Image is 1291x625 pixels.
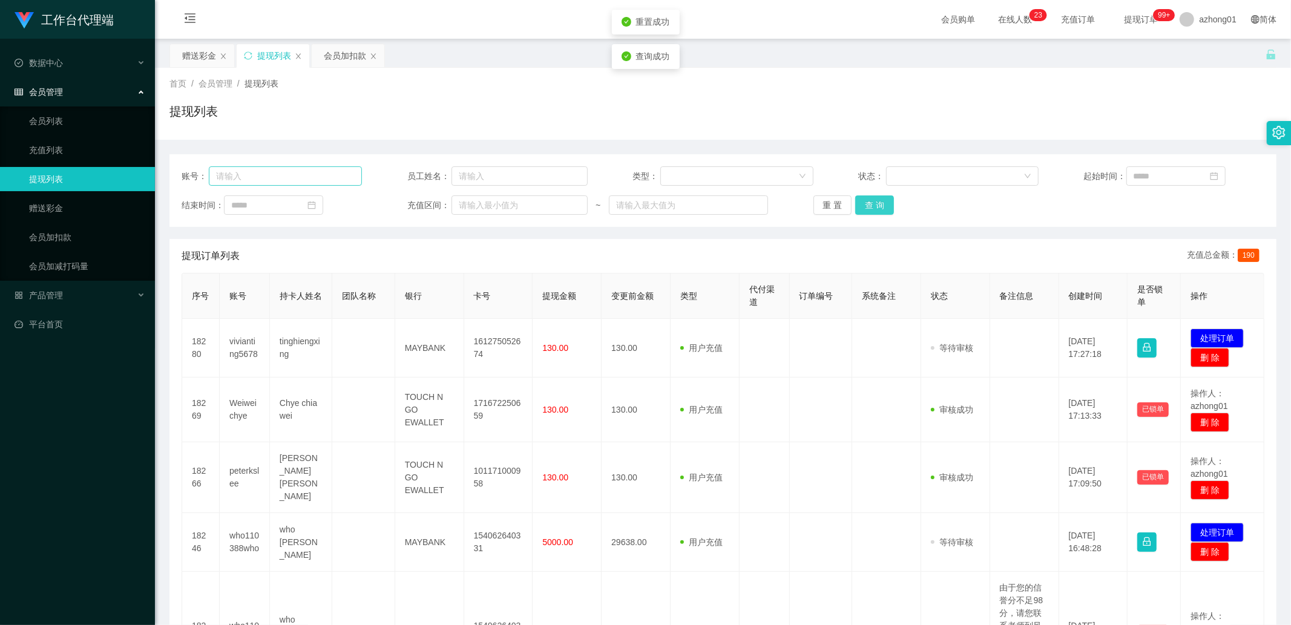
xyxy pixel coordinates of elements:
[1191,480,1229,500] button: 删 除
[1059,319,1128,378] td: [DATE] 17:27:18
[237,79,240,88] span: /
[1137,402,1169,417] button: 已锁单
[29,196,145,220] a: 赠送彩金
[1137,470,1169,485] button: 已锁单
[542,343,568,353] span: 130.00
[931,537,973,547] span: 等待审核
[395,319,464,378] td: MAYBANK
[464,513,533,572] td: 154062640331
[464,319,533,378] td: 161275052674
[182,378,220,442] td: 18269
[15,59,23,67] i: 图标: check-circle-o
[1084,170,1126,183] span: 起始时间：
[1191,291,1207,301] span: 操作
[15,87,63,97] span: 会员管理
[1191,329,1244,348] button: 处理订单
[609,195,768,215] input: 请输入最大值为
[29,109,145,133] a: 会员列表
[407,170,452,183] span: 员工姓名：
[15,58,63,68] span: 数据中心
[15,291,23,299] i: 图标: appstore-o
[1059,442,1128,513] td: [DATE] 17:09:50
[858,170,886,183] span: 状态：
[1137,338,1157,358] button: 图标: lock
[1034,9,1039,21] p: 2
[622,17,631,27] i: icon: check-circle
[931,473,973,482] span: 审核成功
[1272,126,1286,139] i: 图标: setting
[636,17,670,27] span: 重置成功
[931,405,973,414] span: 审核成功
[245,79,278,88] span: 提现列表
[182,44,216,67] div: 赠送彩金
[632,170,660,183] span: 类型：
[199,79,232,88] span: 会员管理
[1251,15,1260,24] i: 图标: global
[395,378,464,442] td: TOUCH N GO EWALLET
[182,199,224,212] span: 结束时间：
[395,513,464,572] td: MAYBANK
[15,88,23,96] i: 图标: table
[1059,378,1128,442] td: [DATE] 17:13:33
[680,473,723,482] span: 用户充值
[1191,542,1229,561] button: 删 除
[229,291,246,301] span: 账号
[280,291,322,301] span: 持卡人姓名
[191,79,194,88] span: /
[680,343,723,353] span: 用户充值
[15,290,63,300] span: 产品管理
[611,291,654,301] span: 变更前金额
[395,442,464,513] td: TOUCH N GO EWALLET
[182,442,220,513] td: 18266
[342,291,376,301] span: 团队名称
[220,53,227,60] i: 图标: close
[15,15,114,24] a: 工作台代理端
[542,537,573,547] span: 5000.00
[1055,15,1101,24] span: 充值订单
[799,172,806,181] i: 图标: down
[862,291,896,301] span: 系统备注
[813,195,852,215] button: 重 置
[1191,388,1228,411] span: 操作人：azhong01
[1266,49,1276,60] i: 图标: unlock
[1191,413,1229,432] button: 删 除
[542,291,576,301] span: 提现金额
[370,53,377,60] i: 图标: close
[244,51,252,60] i: 图标: sync
[464,442,533,513] td: 101171000958
[1118,15,1164,24] span: 提现订单
[1000,291,1034,301] span: 备注信息
[270,442,332,513] td: [PERSON_NAME] [PERSON_NAME]
[182,319,220,378] td: 18280
[992,15,1038,24] span: 在线人数
[464,378,533,442] td: 171672250659
[749,284,775,307] span: 代付渠道
[220,513,270,572] td: who110388who
[452,166,588,186] input: 请输入
[41,1,114,39] h1: 工作台代理端
[1030,9,1047,21] sup: 23
[182,249,240,263] span: 提现订单列表
[405,291,422,301] span: 银行
[270,513,332,572] td: who [PERSON_NAME]
[636,51,670,61] span: 查询成功
[1153,9,1175,21] sup: 994
[29,225,145,249] a: 会员加扣款
[1238,249,1260,262] span: 190
[1137,284,1163,307] span: 是否锁单
[15,12,34,29] img: logo.9652507e.png
[307,201,316,209] i: 图标: calendar
[602,442,671,513] td: 130.00
[29,254,145,278] a: 会员加减打码量
[182,170,209,183] span: 账号：
[192,291,209,301] span: 序号
[680,291,697,301] span: 类型
[680,537,723,547] span: 用户充值
[270,319,332,378] td: tinghiengxing
[220,442,270,513] td: peterkslee
[542,405,568,414] span: 130.00
[1187,249,1264,263] div: 充值总金额：
[1191,348,1229,367] button: 删 除
[588,199,609,212] span: ~
[855,195,894,215] button: 查 询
